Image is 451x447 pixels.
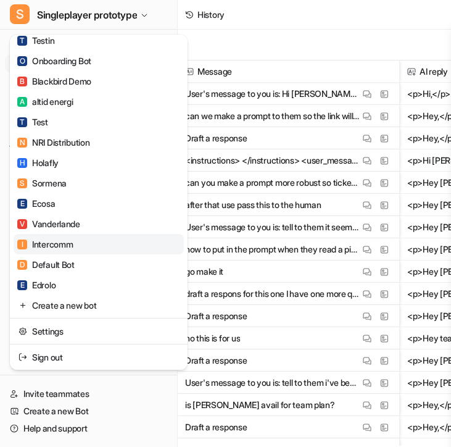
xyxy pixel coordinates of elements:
div: NRI Distribution [17,136,90,149]
img: reset [19,351,27,364]
span: V [17,219,27,229]
a: Sign out [14,347,184,367]
span: E [17,199,27,209]
span: O [17,56,27,66]
span: E [17,280,27,290]
span: N [17,138,27,148]
a: Settings [14,321,184,341]
div: Onboarding Bot [17,54,91,67]
div: Test [17,115,48,128]
img: reset [19,299,27,312]
div: Vanderlande [17,217,80,230]
div: Blackbird Demo [17,75,91,88]
div: altid energi [17,95,73,108]
span: S [17,178,27,188]
span: S [10,4,30,24]
span: H [17,158,27,168]
div: SSingleplayer prototype [10,35,188,370]
img: reset [19,325,27,338]
span: D [17,260,27,270]
a: Create a new bot [14,295,184,315]
div: Default Bot [17,258,75,271]
div: Testin [17,34,54,47]
div: Sormena [17,177,67,190]
span: T [17,36,27,46]
div: Intercomm [17,238,73,251]
span: I [17,240,27,249]
span: B [17,77,27,86]
div: Ecosa [17,197,56,210]
span: T [17,117,27,127]
div: Edrolo [17,278,56,291]
span: Singleplayer prototype [37,6,137,23]
div: Holafly [17,156,59,169]
span: A [17,97,27,107]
